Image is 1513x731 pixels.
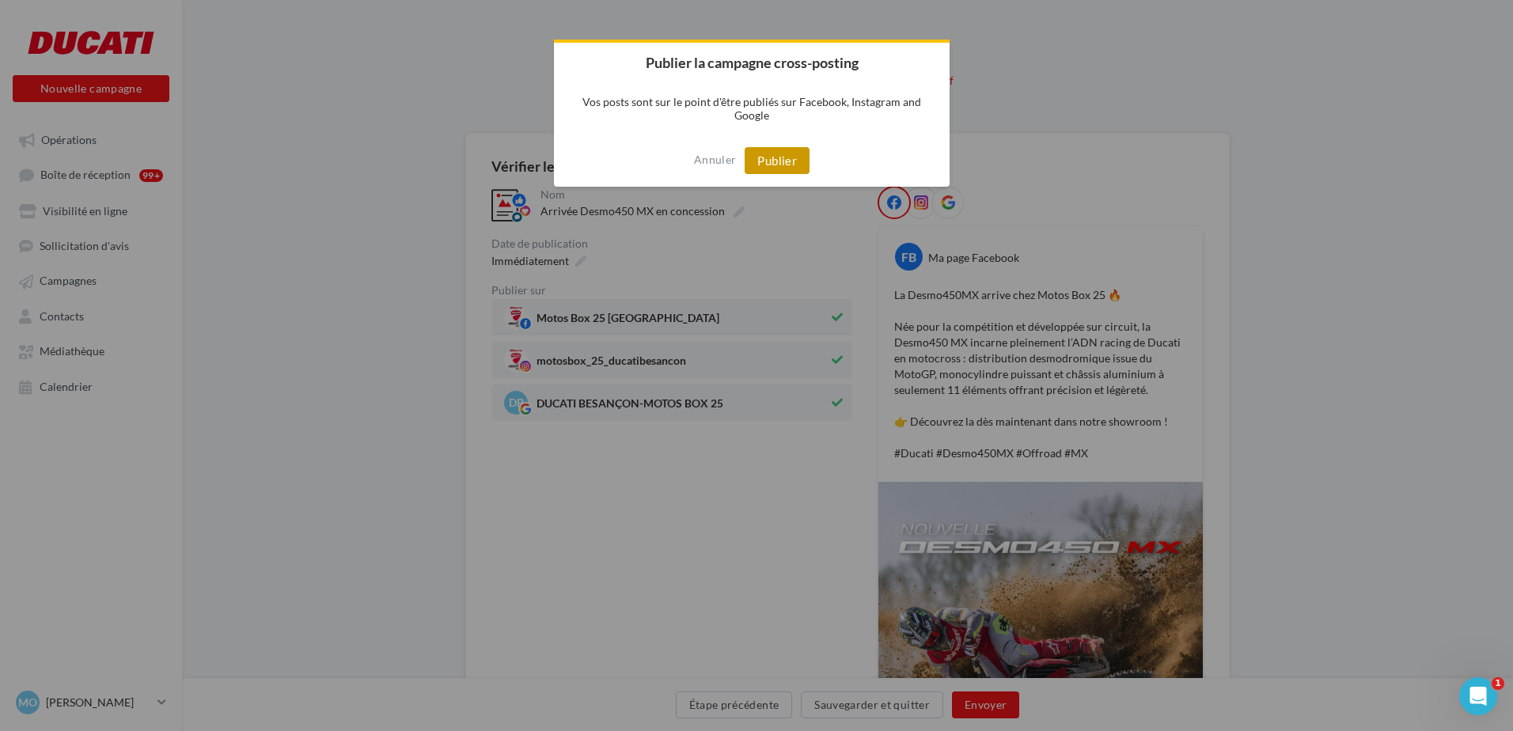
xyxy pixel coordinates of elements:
[1459,677,1497,715] iframe: Intercom live chat
[745,147,810,174] button: Publier
[1492,677,1504,690] span: 1
[694,147,736,172] button: Annuler
[554,82,950,134] p: Vos posts sont sur le point d'être publiés sur Facebook, Instagram and Google
[554,43,950,82] h2: Publier la campagne cross-posting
